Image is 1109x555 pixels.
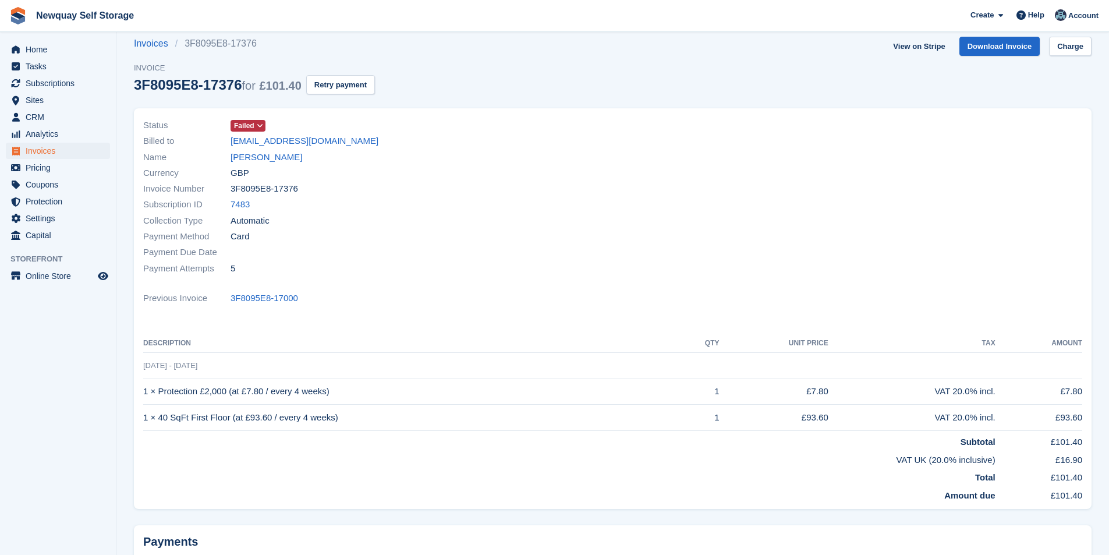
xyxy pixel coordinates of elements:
span: Subscription ID [143,198,231,211]
a: Invoices [134,37,175,51]
a: Download Invoice [959,37,1040,56]
span: Billed to [143,135,231,148]
a: menu [6,126,110,142]
a: Newquay Self Storage [31,6,139,25]
span: Payment Due Date [143,246,231,259]
a: [EMAIL_ADDRESS][DOMAIN_NAME] [231,135,378,148]
span: CRM [26,109,95,125]
span: Analytics [26,126,95,142]
span: Pricing [26,160,95,176]
td: £101.40 [995,466,1082,485]
strong: Amount due [944,490,995,500]
strong: Total [975,472,995,482]
span: Collection Type [143,214,231,228]
span: Invoice [134,62,375,74]
span: Payment Method [143,230,231,243]
a: menu [6,210,110,227]
span: Settings [26,210,95,227]
span: GBP [231,167,249,180]
span: Online Store [26,268,95,284]
span: Status [143,119,231,132]
td: £7.80 [719,379,828,405]
span: Failed [234,121,254,131]
td: £93.60 [995,405,1082,431]
span: £101.40 [260,79,302,92]
span: Name [143,151,231,164]
span: Help [1028,9,1044,21]
nav: breadcrumbs [134,37,375,51]
a: menu [6,160,110,176]
a: Charge [1049,37,1092,56]
span: Storefront [10,253,116,265]
td: £101.40 [995,485,1082,503]
a: menu [6,75,110,91]
span: [DATE] - [DATE] [143,361,197,370]
div: VAT 20.0% incl. [828,385,995,398]
a: menu [6,143,110,159]
span: Account [1068,10,1099,22]
span: Protection [26,193,95,210]
td: 1 × Protection £2,000 (at £7.80 / every 4 weeks) [143,379,680,405]
a: menu [6,227,110,243]
a: menu [6,268,110,284]
span: Coupons [26,176,95,193]
th: Unit Price [719,334,828,353]
a: Failed [231,119,265,132]
span: 5 [231,262,235,275]
a: [PERSON_NAME] [231,151,302,164]
td: 1 × 40 SqFt First Floor (at £93.60 / every 4 weeks) [143,405,680,431]
img: Colette Pearce [1055,9,1067,21]
span: Tasks [26,58,95,75]
a: 3F8095E8-17000 [231,292,298,305]
span: Invoice Number [143,182,231,196]
a: Preview store [96,269,110,283]
span: Previous Invoice [143,292,231,305]
span: Currency [143,167,231,180]
a: menu [6,58,110,75]
td: £16.90 [995,449,1082,467]
h2: Payments [143,535,1082,549]
td: 1 [680,405,720,431]
span: 3F8095E8-17376 [231,182,298,196]
span: Subscriptions [26,75,95,91]
td: £7.80 [995,379,1082,405]
a: View on Stripe [888,37,949,56]
a: 7483 [231,198,250,211]
span: Invoices [26,143,95,159]
span: Payment Attempts [143,262,231,275]
th: Amount [995,334,1082,353]
th: Tax [828,334,995,353]
a: menu [6,176,110,193]
span: Capital [26,227,95,243]
span: Home [26,41,95,58]
a: menu [6,92,110,108]
a: menu [6,109,110,125]
td: £101.40 [995,431,1082,449]
div: 3F8095E8-17376 [134,77,302,93]
button: Retry payment [306,75,375,94]
td: 1 [680,379,720,405]
img: stora-icon-8386f47178a22dfd0bd8f6a31ec36ba5ce8667c1dd55bd0f319d3a0aa187defe.svg [9,7,27,24]
div: VAT 20.0% incl. [828,411,995,425]
span: Card [231,230,250,243]
th: QTY [680,334,720,353]
td: VAT UK (20.0% inclusive) [143,449,995,467]
th: Description [143,334,680,353]
td: £93.60 [719,405,828,431]
span: Sites [26,92,95,108]
a: menu [6,41,110,58]
strong: Subtotal [961,437,995,447]
a: menu [6,193,110,210]
span: Automatic [231,214,270,228]
span: Create [970,9,994,21]
span: for [242,79,255,92]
